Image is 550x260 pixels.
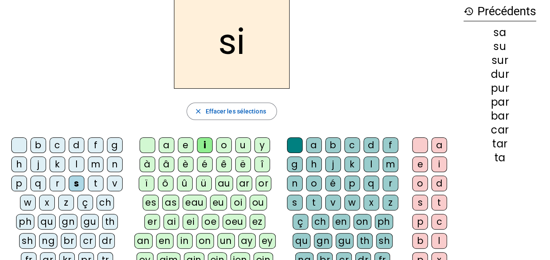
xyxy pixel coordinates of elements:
[58,195,74,210] div: z
[412,176,428,191] div: o
[81,214,99,230] div: gu
[363,137,379,153] div: d
[287,195,303,210] div: s
[99,233,115,249] div: dr
[50,176,65,191] div: r
[30,176,46,191] div: q
[158,176,173,191] div: ô
[178,157,193,172] div: è
[177,233,193,249] div: in
[20,195,36,210] div: w
[254,157,270,172] div: î
[162,195,179,210] div: as
[30,157,46,172] div: j
[306,176,322,191] div: o
[59,214,77,230] div: gn
[325,176,341,191] div: é
[306,137,322,153] div: a
[11,176,27,191] div: p
[412,157,428,172] div: e
[156,233,173,249] div: en
[463,41,536,52] div: su
[19,233,36,249] div: sh
[50,137,65,153] div: c
[11,157,27,172] div: h
[223,214,246,230] div: oeu
[293,214,308,230] div: ç
[254,137,270,153] div: y
[159,157,174,172] div: â
[140,157,155,172] div: à
[235,137,251,153] div: u
[336,233,353,249] div: gu
[363,176,379,191] div: q
[97,195,114,210] div: ch
[216,137,232,153] div: o
[287,157,303,172] div: g
[463,55,536,66] div: sur
[325,157,341,172] div: j
[196,176,212,191] div: ü
[306,195,322,210] div: t
[463,97,536,107] div: par
[383,195,398,210] div: z
[463,69,536,80] div: dur
[250,214,265,230] div: ez
[287,176,303,191] div: n
[259,233,276,249] div: ey
[69,157,84,172] div: l
[216,157,232,172] div: ê
[344,137,360,153] div: c
[50,157,65,172] div: k
[235,157,251,172] div: ë
[202,214,219,230] div: oe
[256,176,271,191] div: or
[312,214,329,230] div: ch
[463,153,536,163] div: ta
[314,233,332,249] div: gn
[134,233,153,249] div: an
[344,157,360,172] div: k
[194,107,202,115] mat-icon: close
[69,176,84,191] div: s
[238,233,256,249] div: ay
[39,195,55,210] div: x
[183,195,207,210] div: eau
[463,111,536,121] div: bar
[306,157,322,172] div: h
[187,103,277,120] button: Effacer les sélections
[163,214,179,230] div: ai
[463,27,536,38] div: sa
[102,214,118,230] div: th
[30,137,46,153] div: b
[463,6,474,17] mat-icon: history
[431,176,447,191] div: d
[333,214,350,230] div: en
[217,233,235,249] div: un
[431,137,447,153] div: a
[431,157,447,172] div: i
[196,233,214,249] div: on
[107,157,123,172] div: n
[344,195,360,210] div: w
[412,233,428,249] div: b
[463,139,536,149] div: tar
[431,233,447,249] div: l
[376,233,393,249] div: sh
[344,176,360,191] div: p
[237,176,252,191] div: ar
[197,137,213,153] div: i
[16,214,34,230] div: ph
[38,214,56,230] div: qu
[375,214,393,230] div: ph
[177,176,193,191] div: û
[353,214,371,230] div: on
[325,195,341,210] div: v
[431,195,447,210] div: t
[210,195,227,210] div: eu
[88,137,103,153] div: f
[383,157,398,172] div: m
[230,195,246,210] div: oi
[293,233,310,249] div: qu
[325,137,341,153] div: b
